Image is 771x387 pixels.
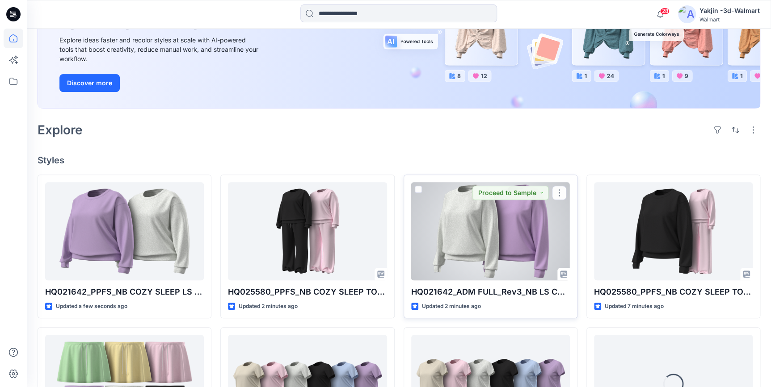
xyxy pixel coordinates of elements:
[411,182,570,280] a: HQ021642_ADM FULL_Rev3_NB LS CREW NECK
[59,35,261,63] div: Explore ideas faster and recolor styles at scale with AI-powered tools that boost creativity, red...
[45,182,204,280] a: HQ021642_PPFS_NB COZY SLEEP LS TOP PLUS
[678,5,696,23] img: avatar
[605,302,664,311] p: Updated 7 minutes ago
[45,286,204,298] p: HQ021642_PPFS_NB COZY SLEEP LS TOP PLUS
[422,302,481,311] p: Updated 2 minutes ago
[699,5,760,16] div: Yakjin -3d-Walmart
[411,286,570,298] p: HQ021642_ADM FULL_Rev3_NB LS CREW NECK
[228,182,387,280] a: HQ025580_PPFS_NB COZY SLEEP TOP PANT_PLUS
[228,286,387,298] p: HQ025580_PPFS_NB COZY SLEEP TOP PANT_PLUS
[594,182,753,280] a: HQ025580_PPFS_NB COZY SLEEP TOP PANT
[594,286,753,298] p: HQ025580_PPFS_NB COZY SLEEP TOP PANT
[56,302,127,311] p: Updated a few seconds ago
[59,74,261,92] a: Discover more
[660,8,670,15] span: 28
[699,16,760,23] div: Walmart
[59,74,120,92] button: Discover more
[38,123,83,137] h2: Explore
[239,302,298,311] p: Updated 2 minutes ago
[38,155,760,166] h4: Styles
